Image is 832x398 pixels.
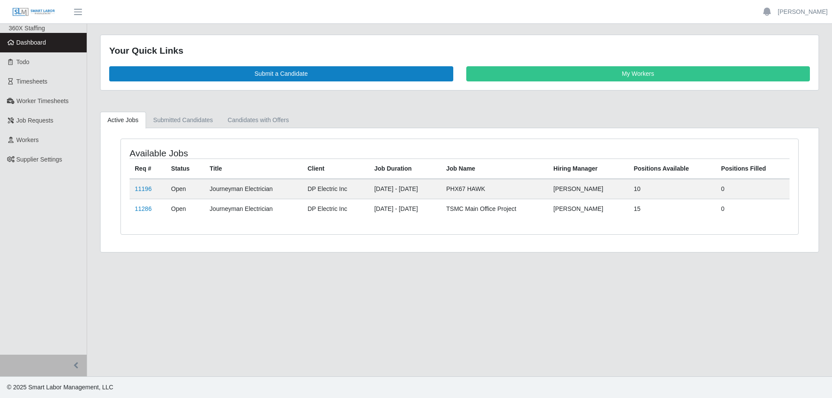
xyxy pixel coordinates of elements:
[220,112,296,129] a: Candidates with Offers
[100,112,146,129] a: Active Jobs
[146,112,221,129] a: Submitted Candidates
[369,199,441,219] td: [DATE] - [DATE]
[716,199,790,219] td: 0
[9,25,45,32] span: 360X Staffing
[548,159,628,179] th: Hiring Manager
[130,159,166,179] th: Req #
[441,199,548,219] td: TSMC Main Office Project
[16,136,39,143] span: Workers
[16,58,29,65] span: Todo
[628,199,716,219] td: 15
[548,179,628,199] td: [PERSON_NAME]
[369,159,441,179] th: Job Duration
[166,179,205,199] td: Open
[548,199,628,219] td: [PERSON_NAME]
[716,179,790,199] td: 0
[16,156,62,163] span: Supplier Settings
[441,179,548,199] td: PHX67 HAWK
[135,185,152,192] a: 11196
[302,179,369,199] td: DP Electric Inc
[109,44,810,58] div: Your Quick Links
[109,66,453,81] a: Submit a Candidate
[16,97,68,104] span: Worker Timesheets
[369,179,441,199] td: [DATE] - [DATE]
[778,7,828,16] a: [PERSON_NAME]
[7,384,113,391] span: © 2025 Smart Labor Management, LLC
[466,66,810,81] a: My Workers
[12,7,55,17] img: SLM Logo
[441,159,548,179] th: Job Name
[16,39,46,46] span: Dashboard
[628,159,716,179] th: Positions Available
[166,199,205,219] td: Open
[16,117,54,124] span: Job Requests
[205,199,302,219] td: Journeyman Electrician
[716,159,790,179] th: Positions Filled
[16,78,48,85] span: Timesheets
[205,159,302,179] th: Title
[135,205,152,212] a: 11286
[130,148,397,159] h4: Available Jobs
[166,159,205,179] th: Status
[302,199,369,219] td: DP Electric Inc
[628,179,716,199] td: 10
[205,179,302,199] td: Journeyman Electrician
[302,159,369,179] th: Client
